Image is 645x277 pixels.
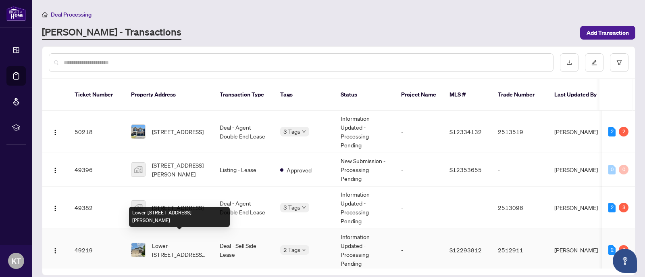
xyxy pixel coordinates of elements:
[608,127,616,136] div: 2
[213,79,274,111] th: Transaction Type
[548,187,608,229] td: [PERSON_NAME]
[619,203,628,212] div: 3
[608,203,616,212] div: 2
[49,125,62,138] button: Logo
[51,11,92,18] span: Deal Processing
[6,6,26,21] img: logo
[334,111,395,153] td: Information Updated - Processing Pending
[395,79,443,111] th: Project Name
[395,153,443,187] td: -
[131,201,145,214] img: thumbnail-img
[334,229,395,271] td: Information Updated - Processing Pending
[591,60,597,65] span: edit
[68,153,125,187] td: 49396
[491,153,548,187] td: -
[68,229,125,271] td: 49219
[334,187,395,229] td: Information Updated - Processing Pending
[585,53,603,72] button: edit
[52,129,58,136] img: Logo
[395,187,443,229] td: -
[548,111,608,153] td: [PERSON_NAME]
[42,25,181,40] a: [PERSON_NAME] - Transactions
[49,163,62,176] button: Logo
[152,161,207,178] span: [STREET_ADDRESS][PERSON_NAME]
[548,153,608,187] td: [PERSON_NAME]
[283,245,300,254] span: 2 Tags
[587,26,629,39] span: Add Transaction
[334,153,395,187] td: New Submission - Processing Pending
[287,166,312,174] span: Approved
[49,201,62,214] button: Logo
[274,79,334,111] th: Tags
[566,60,572,65] span: download
[302,206,306,210] span: down
[49,243,62,256] button: Logo
[491,79,548,111] th: Trade Number
[449,246,482,254] span: S12293812
[395,229,443,271] td: -
[131,125,145,138] img: thumbnail-img
[449,128,482,135] span: S12334132
[619,165,628,174] div: 0
[213,229,274,271] td: Deal - Sell Side Lease
[152,127,204,136] span: [STREET_ADDRESS]
[213,153,274,187] td: Listing - Lease
[548,229,608,271] td: [PERSON_NAME]
[131,163,145,176] img: thumbnail-img
[283,127,300,136] span: 3 Tags
[52,248,58,254] img: Logo
[68,79,125,111] th: Ticket Number
[610,53,628,72] button: filter
[334,79,395,111] th: Status
[560,53,578,72] button: download
[608,165,616,174] div: 0
[152,203,204,212] span: [STREET_ADDRESS]
[68,187,125,229] td: 49382
[125,79,213,111] th: Property Address
[52,205,58,212] img: Logo
[548,79,608,111] th: Last Updated By
[129,207,230,227] div: Lower-[STREET_ADDRESS][PERSON_NAME]
[608,245,616,255] div: 2
[68,111,125,153] td: 50218
[491,187,548,229] td: 2513096
[152,241,207,259] span: Lower-[STREET_ADDRESS][PERSON_NAME]
[443,79,491,111] th: MLS #
[52,167,58,174] img: Logo
[302,130,306,134] span: down
[42,12,48,17] span: home
[302,248,306,252] span: down
[395,111,443,153] td: -
[580,26,635,40] button: Add Transaction
[449,166,482,173] span: S12353655
[12,255,21,267] span: KT
[213,187,274,229] td: Deal - Agent Double End Lease
[131,243,145,257] img: thumbnail-img
[283,203,300,212] span: 3 Tags
[213,111,274,153] td: Deal - Agent Double End Lease
[619,127,628,136] div: 2
[619,245,628,255] div: 3
[491,229,548,271] td: 2512911
[491,111,548,153] td: 2513519
[616,60,622,65] span: filter
[613,249,637,273] button: Open asap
